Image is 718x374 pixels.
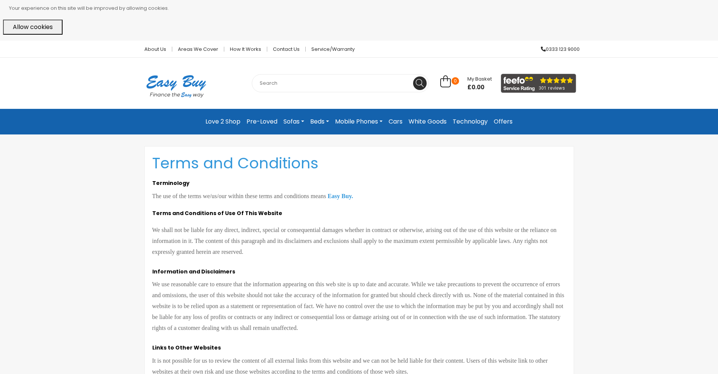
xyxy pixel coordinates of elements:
img: feefo_logo [501,74,576,93]
a: 0 My Basket £0.00 [440,79,492,88]
a: Technology [450,115,491,128]
a: Cars [386,115,406,128]
a: White Goods [406,115,450,128]
a: Areas we cover [172,47,224,52]
a: Contact Us [267,47,306,52]
span: Links to Other Websites [152,344,221,351]
input: Search [252,74,429,92]
p: Your experience on this site will be improved by allowing cookies. [9,3,715,14]
a: Pre-Loved [243,115,280,128]
a: Sofas [280,115,307,128]
span: 0 [452,77,459,85]
span: We use reasonable care to ensure that the information appearing on this web site is up to date an... [152,281,565,331]
span: Terms and Conditions [152,153,318,174]
strong: Information and Disclaimers [152,268,235,275]
strong: Terms and Conditions of Use Of This Website [152,209,282,217]
a: Mobile Phones [332,115,386,128]
span: £0.00 [467,84,492,91]
a: About Us [139,47,172,52]
span: The use of the terms we/us/our within these terms and conditions means [152,193,353,199]
strong: Easy Buy. [328,193,353,199]
img: Easy Buy [139,65,214,107]
a: Beds [307,115,332,128]
button: Allow cookies [3,20,63,35]
a: Love 2 Shop [202,115,243,128]
a: Offers [491,115,516,128]
span: My Basket [467,75,492,82]
a: 0333 123 9000 [535,47,580,52]
strong: Terminology [152,179,190,187]
span: We shall not be liable for any direct, indirect, special or consequential damages whether in cont... [152,227,557,255]
a: Service/Warranty [306,47,355,52]
a: How it works [224,47,267,52]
